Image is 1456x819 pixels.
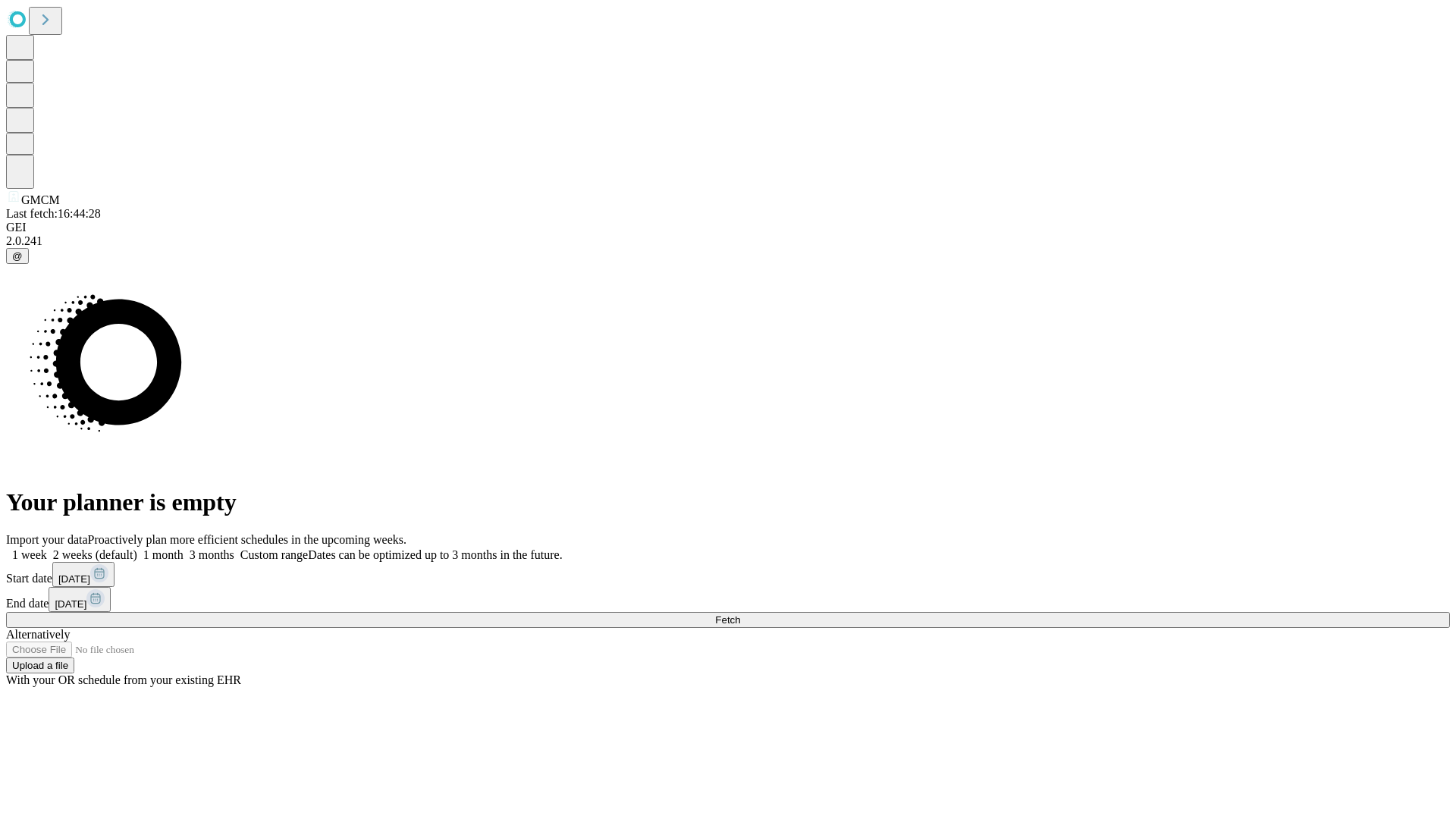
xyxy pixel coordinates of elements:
[55,598,86,610] span: [DATE]
[21,193,60,206] span: GMCM
[240,548,308,561] span: Custom range
[12,548,47,561] span: 1 week
[143,548,184,561] span: 1 month
[52,562,115,587] button: [DATE]
[308,548,562,561] span: Dates can be optimized up to 3 months in the future.
[715,614,740,626] span: Fetch
[6,533,88,546] span: Import your data
[6,587,1450,612] div: End date
[6,562,1450,587] div: Start date
[6,221,1450,234] div: GEI
[190,548,234,561] span: 3 months
[6,673,241,686] span: With your OR schedule from your existing EHR
[53,548,137,561] span: 2 weeks (default)
[6,657,74,673] button: Upload a file
[6,628,70,641] span: Alternatively
[6,234,1450,248] div: 2.0.241
[6,612,1450,628] button: Fetch
[58,573,90,585] span: [DATE]
[88,533,406,546] span: Proactively plan more efficient schedules in the upcoming weeks.
[49,587,111,612] button: [DATE]
[6,488,1450,516] h1: Your planner is empty
[6,248,29,264] button: @
[12,250,23,262] span: @
[6,207,101,220] span: Last fetch: 16:44:28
